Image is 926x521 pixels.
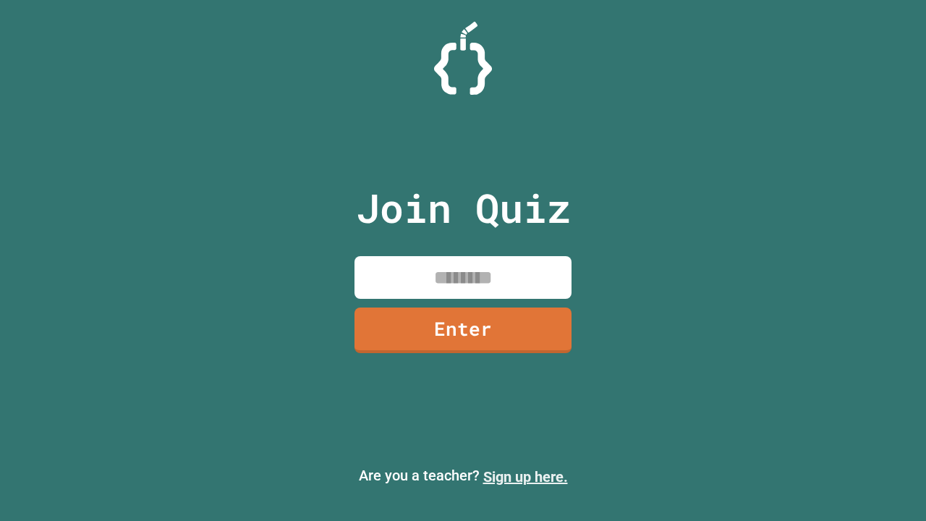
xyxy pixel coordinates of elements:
iframe: chat widget [806,400,912,462]
img: Logo.svg [434,22,492,95]
a: Sign up here. [483,468,568,486]
a: Enter [354,308,572,353]
p: Join Quiz [356,178,571,238]
iframe: chat widget [865,463,912,507]
p: Are you a teacher? [12,465,914,488]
